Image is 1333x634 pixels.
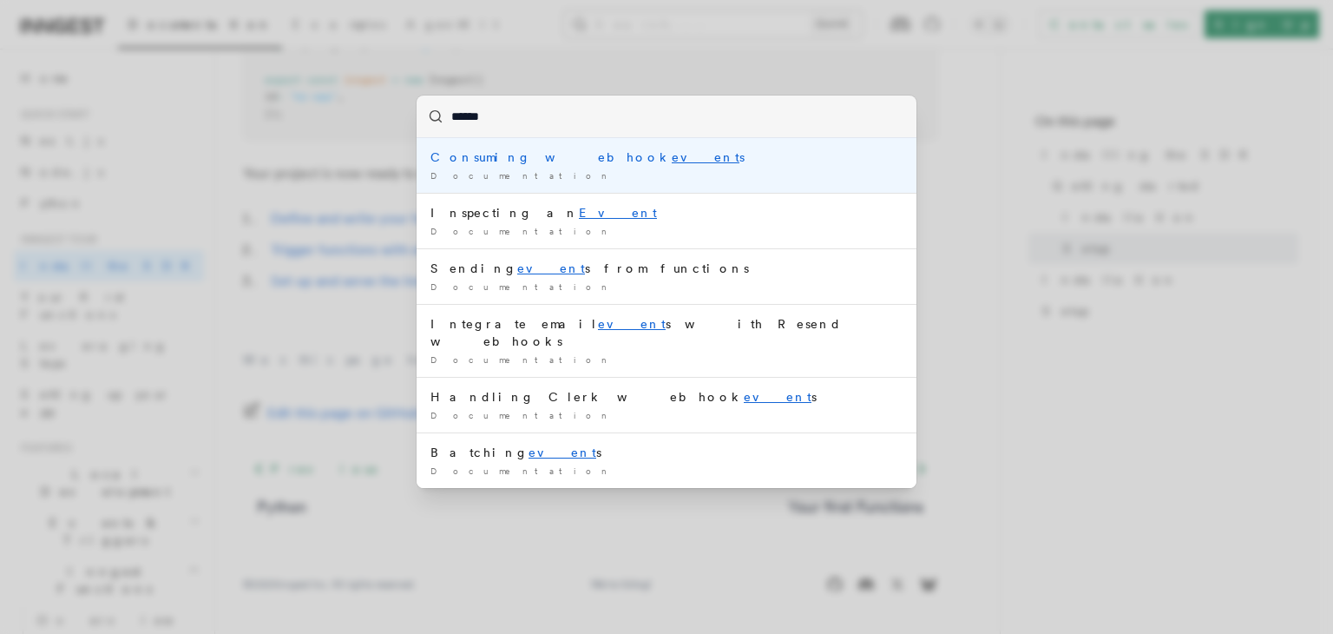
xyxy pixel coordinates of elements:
div: Inspecting an [430,204,903,221]
span: Documentation [430,281,614,292]
span: Documentation [430,354,614,365]
div: Integrate email s with Resend webhooks [430,315,903,350]
mark: Event [579,206,657,220]
mark: event [672,150,739,164]
div: Handling Clerk webhook s [430,388,903,406]
div: Consuming webhook s [430,149,903,166]
mark: event [598,317,666,331]
mark: event [517,261,585,275]
div: Batching s [430,444,903,461]
span: Documentation [430,170,614,181]
div: Sending s from functions [430,260,903,277]
span: Documentation [430,226,614,236]
mark: event [529,446,596,459]
mark: event [744,390,811,404]
span: Documentation [430,410,614,420]
span: Documentation [430,466,614,476]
